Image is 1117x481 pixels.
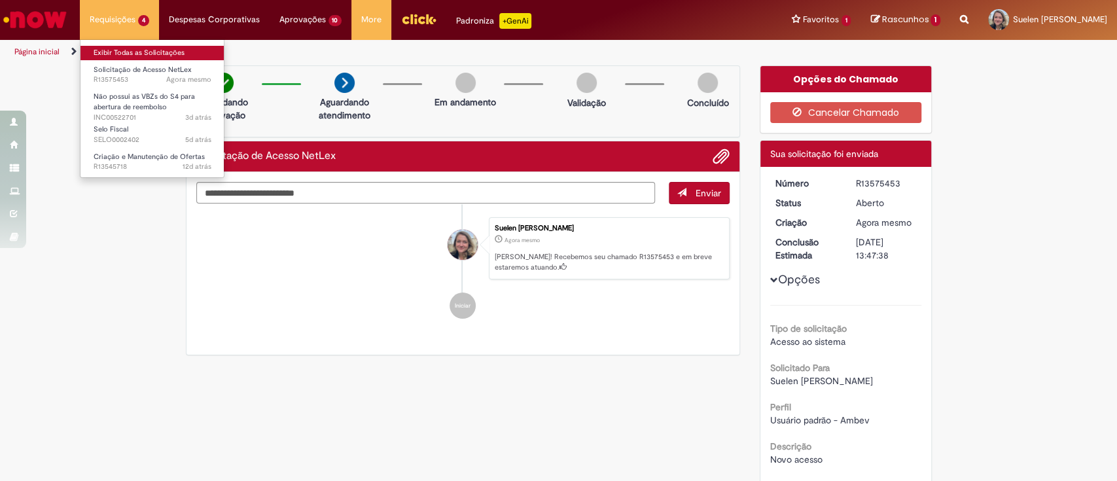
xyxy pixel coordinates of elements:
[576,73,597,93] img: img-circle-grey.png
[870,14,940,26] a: Rascunhos
[80,39,224,178] ul: Requisições
[10,40,735,64] ul: Trilhas de página
[686,96,728,109] p: Concluído
[495,252,722,272] p: [PERSON_NAME]! Recebemos seu chamado R13575453 e em breve estaremos atuando.
[505,236,540,244] span: Agora mesmo
[94,162,211,172] span: R13545718
[94,75,211,85] span: R13575453
[713,148,730,165] button: Adicionar anexos
[14,46,60,57] a: Página inicial
[185,135,211,145] span: 5d atrás
[770,375,873,387] span: Suelen [PERSON_NAME]
[770,454,823,465] span: Novo acesso
[856,236,917,262] div: [DATE] 13:47:38
[166,75,211,84] time: 29/09/2025 09:47:35
[94,113,211,123] span: INC00522701
[196,151,336,162] h2: Solicitação de Acesso NetLex Histórico de tíquete
[760,66,931,92] div: Opções do Chamado
[856,177,917,190] div: R13575453
[183,162,211,171] time: 18/09/2025 08:39:49
[94,92,195,112] span: Não possui as VBZs do S4 para abertura de reembolso
[766,196,846,209] dt: Status
[698,73,718,93] img: img-circle-grey.png
[770,148,878,160] span: Sua solicitação foi enviada
[94,65,192,75] span: Solicitação de Acesso NetLex
[138,15,149,26] span: 4
[766,236,846,262] dt: Conclusão Estimada
[361,13,381,26] span: More
[856,216,917,229] div: 29/09/2025 09:47:34
[696,187,721,199] span: Enviar
[856,217,912,228] time: 29/09/2025 09:47:34
[313,96,376,122] p: Aguardando atendimento
[770,336,845,347] span: Acesso ao sistema
[881,13,929,26] span: Rascunhos
[334,73,355,93] img: arrow-next.png
[495,224,722,232] div: Suelen [PERSON_NAME]
[328,15,342,26] span: 10
[456,13,531,29] div: Padroniza
[183,162,211,171] span: 12d atrás
[455,73,476,93] img: img-circle-grey.png
[279,13,326,26] span: Aprovações
[80,63,224,87] a: Aberto R13575453 : Solicitação de Acesso NetLex
[842,15,851,26] span: 1
[770,323,847,334] b: Tipo de solicitação
[770,401,791,413] b: Perfil
[448,230,478,260] div: Suelen Nicolino Mazza
[196,204,730,332] ul: Histórico de tíquete
[185,113,211,122] span: 3d atrás
[401,9,436,29] img: click_logo_yellow_360x200.png
[196,217,730,280] li: Suelen Nicolino Mazza
[669,182,730,204] button: Enviar
[80,150,224,174] a: Aberto R13545718 : Criação e Manutenção de Ofertas
[931,14,940,26] span: 1
[166,75,211,84] span: Agora mesmo
[94,135,211,145] span: SELO0002402
[80,90,224,118] a: Aberto INC00522701 : Não possui as VBZs do S4 para abertura de reembolso
[499,13,531,29] p: +GenAi
[169,13,260,26] span: Despesas Corporativas
[856,196,917,209] div: Aberto
[803,13,839,26] span: Favoritos
[567,96,606,109] p: Validação
[434,96,496,109] p: Em andamento
[196,182,656,204] textarea: Digite sua mensagem aqui...
[505,236,540,244] time: 29/09/2025 09:47:34
[770,414,870,426] span: Usuário padrão - Ambev
[90,13,135,26] span: Requisições
[80,46,224,60] a: Exibir Todas as Solicitações
[94,152,205,162] span: Criação e Manutenção de Ofertas
[770,102,921,123] button: Cancelar Chamado
[94,124,128,134] span: Selo Fiscal
[185,135,211,145] time: 25/09/2025 08:15:12
[770,440,811,452] b: Descrição
[80,122,224,147] a: Aberto SELO0002402 : Selo Fiscal
[185,113,211,122] time: 26/09/2025 15:32:16
[770,362,830,374] b: Solicitado Para
[766,177,846,190] dt: Número
[1,7,69,33] img: ServiceNow
[856,217,912,228] span: Agora mesmo
[1013,14,1107,25] span: Suelen [PERSON_NAME]
[766,216,846,229] dt: Criação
